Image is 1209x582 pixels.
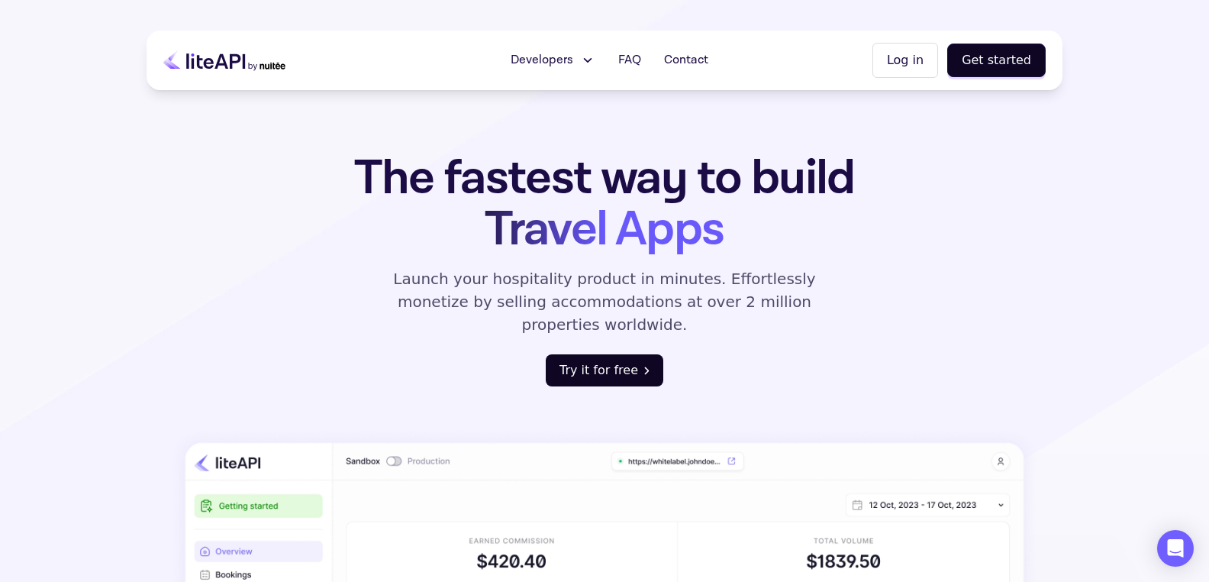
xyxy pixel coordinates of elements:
[511,51,573,70] span: Developers
[1157,530,1194,567] div: Open Intercom Messenger
[501,45,604,76] button: Developers
[485,198,724,261] span: Travel Apps
[664,51,708,70] span: Contact
[546,354,663,386] button: Try it for free
[947,44,1046,77] button: Get started
[376,267,833,336] p: Launch your hospitality product in minutes. Effortlessly monetize by selling accommodations at ov...
[306,153,903,255] h1: The fastest way to build
[618,51,641,70] span: FAQ
[609,45,650,76] a: FAQ
[655,45,717,76] a: Contact
[546,354,663,386] a: register
[872,43,938,78] button: Log in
